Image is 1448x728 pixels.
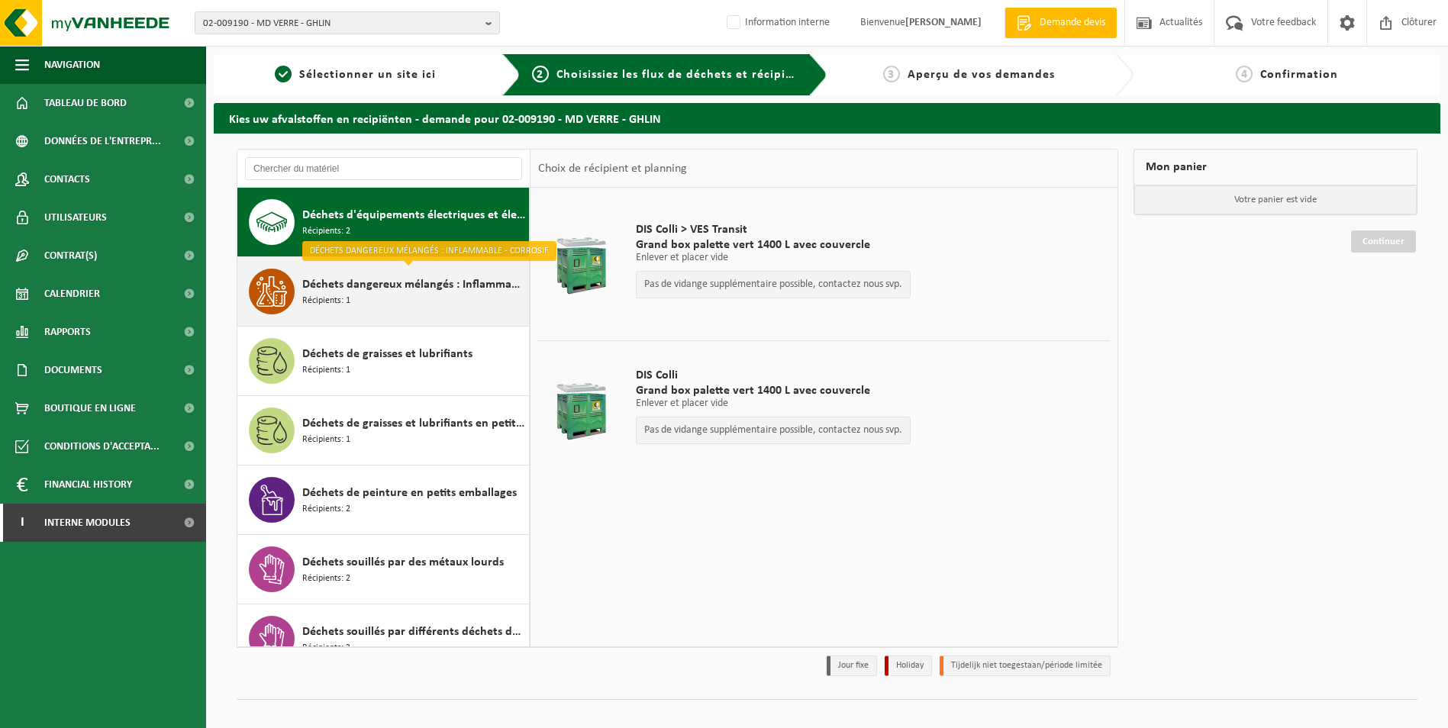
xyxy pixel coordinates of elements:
[302,275,525,294] span: Déchets dangereux mélangés : Inflammable - Corrosif
[44,237,97,275] span: Contrat(s)
[237,465,530,535] button: Déchets de peinture en petits emballages Récipients: 2
[905,17,982,28] strong: [PERSON_NAME]
[908,69,1055,81] span: Aperçu de vos demandes
[636,398,911,409] p: Enlever et placer vide
[44,389,136,427] span: Boutique en ligne
[44,275,100,313] span: Calendrier
[302,224,350,239] span: Récipients: 2
[644,279,902,290] p: Pas de vidange supplémentaire possible, contactez nous svp.
[302,502,350,517] span: Récipients: 2
[44,198,107,237] span: Utilisateurs
[44,427,160,465] span: Conditions d'accepta...
[237,327,530,396] button: Déchets de graisses et lubrifiants Récipients: 1
[556,69,811,81] span: Choisissiez les flux de déchets et récipients
[44,351,102,389] span: Documents
[636,383,911,398] span: Grand box palette vert 1400 L avec couvercle
[636,368,911,383] span: DIS Colli
[195,11,500,34] button: 02-009190 - MD VERRE - GHLIN
[636,237,911,253] span: Grand box palette vert 1400 L avec couvercle
[44,465,132,504] span: Financial History
[1036,15,1109,31] span: Demande devis
[44,122,161,160] span: Données de l'entrepr...
[237,535,530,604] button: Déchets souillés par des métaux lourds Récipients: 2
[237,604,530,674] button: Déchets souillés par différents déchets dangereux Récipients: 3
[827,656,877,676] li: Jour fixe
[302,572,350,586] span: Récipients: 2
[44,504,131,542] span: Interne modules
[1351,230,1416,253] a: Continuer
[644,425,902,436] p: Pas de vidange supplémentaire possible, contactez nous svp.
[302,363,350,378] span: Récipients: 1
[302,206,525,224] span: Déchets d'équipements électriques et électroniques - Sans tubes cathodiques
[532,66,549,82] span: 2
[1134,185,1417,214] p: Votre panier est vide
[883,66,900,82] span: 3
[275,66,292,82] span: 1
[214,103,1440,133] h2: Kies uw afvalstoffen en recipiënten - demande pour 02-009190 - MD VERRE - GHLIN
[940,656,1111,676] li: Tijdelijk niet toegestaan/période limitée
[203,12,479,35] span: 02-009190 - MD VERRE - GHLIN
[636,222,911,237] span: DIS Colli > VES Transit
[885,656,932,676] li: Holiday
[302,294,350,308] span: Récipients: 1
[237,188,530,257] button: Déchets d'équipements électriques et électroniques - Sans tubes cathodiques Récipients: 2
[245,157,522,180] input: Chercher du matériel
[44,160,90,198] span: Contacts
[1236,66,1253,82] span: 4
[1134,149,1417,185] div: Mon panier
[302,623,525,641] span: Déchets souillés par différents déchets dangereux
[302,641,350,656] span: Récipients: 3
[724,11,830,34] label: Information interne
[44,313,91,351] span: Rapports
[44,46,100,84] span: Navigation
[302,433,350,447] span: Récipients: 1
[302,345,472,363] span: Déchets de graisses et lubrifiants
[302,484,517,502] span: Déchets de peinture en petits emballages
[44,84,127,122] span: Tableau de bord
[531,150,695,188] div: Choix de récipient et planning
[237,257,530,327] button: Déchets dangereux mélangés : Inflammable - Corrosif Récipients: 1
[302,414,525,433] span: Déchets de graisses et lubrifiants en petit emballage
[237,396,530,465] button: Déchets de graisses et lubrifiants en petit emballage Récipients: 1
[221,66,490,84] a: 1Sélectionner un site ici
[302,553,504,572] span: Déchets souillés par des métaux lourds
[636,253,911,263] p: Enlever et placer vide
[299,69,436,81] span: Sélectionner un site ici
[15,504,29,542] span: I
[1260,69,1338,81] span: Confirmation
[1005,8,1117,38] a: Demande devis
